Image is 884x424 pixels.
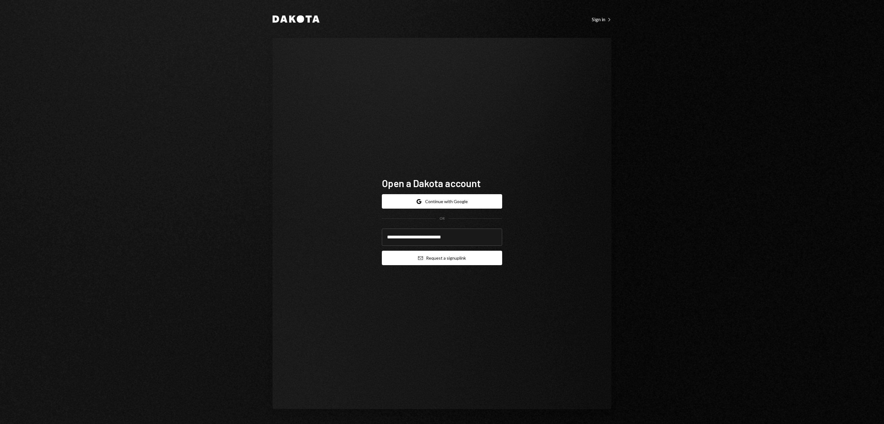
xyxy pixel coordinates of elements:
button: Request a signuplink [382,251,502,265]
button: Continue with Google [382,194,502,209]
h1: Open a Dakota account [382,177,502,189]
div: OR [440,216,445,221]
a: Sign in [592,16,611,22]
